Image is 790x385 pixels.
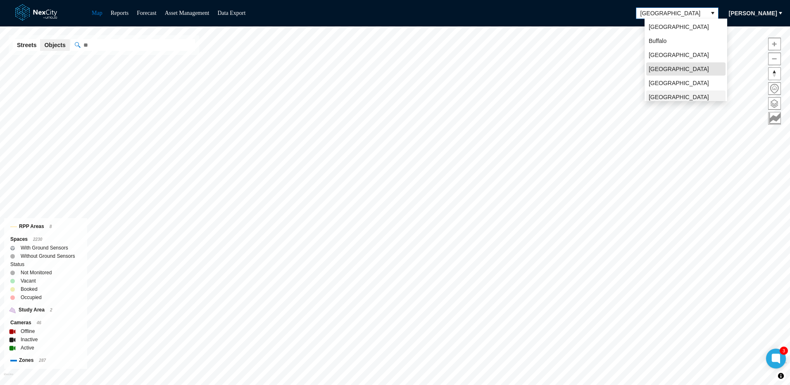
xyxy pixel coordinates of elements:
span: Streets [17,41,36,49]
label: Not Monitored [21,269,52,277]
span: Buffalo [649,37,666,45]
span: [GEOGRAPHIC_DATA] [649,51,709,59]
span: [GEOGRAPHIC_DATA] [649,23,709,31]
label: Without Ground Sensors [21,252,75,260]
button: Toggle attribution [776,371,786,381]
div: RPP Areas [10,222,81,231]
button: Home [768,82,781,95]
span: 46 [37,321,41,325]
button: Reset bearing to north [768,67,781,80]
span: [GEOGRAPHIC_DATA] [649,79,709,87]
span: Zoom in [769,38,780,50]
span: [GEOGRAPHIC_DATA] [640,9,703,17]
button: Streets [13,39,40,51]
div: 3 [780,347,788,355]
span: Toggle attribution [778,371,783,380]
button: Key metrics [768,112,781,125]
label: Inactive [21,335,38,344]
button: select [707,8,718,19]
div: Status [10,260,81,269]
button: Layers management [768,97,781,110]
button: Zoom in [768,38,781,50]
button: Objects [40,39,69,51]
span: [GEOGRAPHIC_DATA] [649,65,709,73]
span: [PERSON_NAME] [729,9,777,17]
a: Reports [111,10,129,16]
span: [GEOGRAPHIC_DATA][PERSON_NAME] [649,93,723,109]
a: Forecast [137,10,156,16]
div: Spaces [10,235,81,244]
span: 2 [50,308,52,312]
span: 2230 [33,237,42,242]
span: Reset bearing to north [769,68,780,80]
label: Vacant [21,277,36,285]
a: Mapbox homepage [4,373,13,383]
a: Map [92,10,102,16]
div: Study Area [10,306,81,314]
label: Booked [21,285,38,293]
span: 287 [39,358,46,363]
span: Zoom out [769,53,780,65]
button: Zoom out [768,52,781,65]
label: Active [21,344,34,352]
a: Data Export [217,10,245,16]
div: Cameras [10,318,81,327]
span: Objects [44,41,65,49]
button: [PERSON_NAME] [723,7,783,20]
label: Offline [21,327,35,335]
div: Zones [10,356,81,365]
span: 8 [50,224,52,229]
label: With Ground Sensors [21,244,68,252]
a: Asset Management [165,10,209,16]
label: Occupied [21,293,42,302]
